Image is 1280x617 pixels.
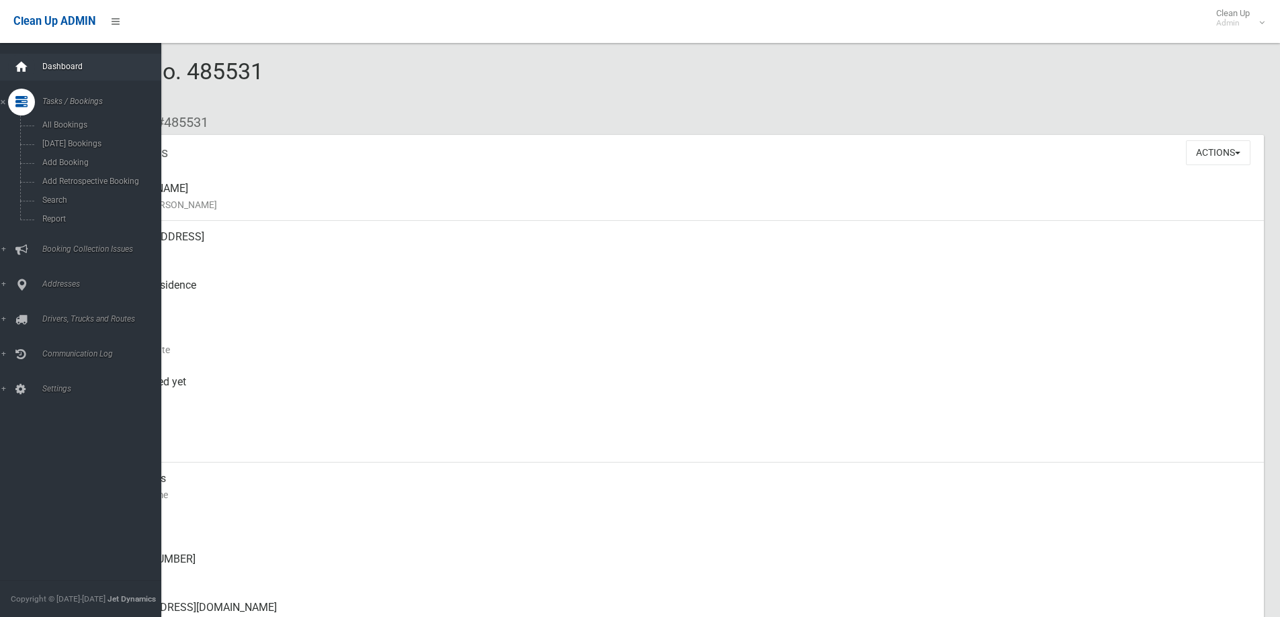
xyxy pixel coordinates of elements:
span: Communication Log [38,349,171,359]
span: Tasks / Bookings [38,97,171,106]
span: Add Booking [38,158,160,167]
small: Collected At [108,390,1253,406]
small: Admin [1216,18,1250,28]
span: Drivers, Trucks and Routes [38,314,171,324]
span: Search [38,195,160,205]
li: #485531 [146,110,208,135]
small: Address [108,245,1253,261]
span: Booking No. 485531 [59,58,263,110]
small: Collection Date [108,342,1253,358]
span: Dashboard [38,62,171,71]
div: [PHONE_NUMBER] [108,543,1253,591]
span: Clean Up [1209,8,1263,28]
div: Con Dongas [108,463,1253,511]
small: Zone [108,438,1253,455]
span: Copyright © [DATE]-[DATE] [11,594,105,604]
div: [PERSON_NAME] [108,173,1253,221]
button: Actions [1186,140,1250,165]
div: Front of Residence [108,269,1253,318]
small: Landline [108,567,1253,583]
small: Contact Name [108,487,1253,503]
span: Report [38,214,160,224]
small: Pickup Point [108,293,1253,310]
div: [STREET_ADDRESS] [108,221,1253,269]
div: [DATE] [108,414,1253,463]
small: Mobile [108,519,1253,535]
span: Booking Collection Issues [38,244,171,254]
span: Clean Up ADMIN [13,15,95,28]
small: Name of [PERSON_NAME] [108,197,1253,213]
span: [DATE] Bookings [38,139,160,148]
span: Addresses [38,279,171,289]
div: [DATE] [108,318,1253,366]
span: Settings [38,384,171,393]
span: Add Retrospective Booking [38,177,160,186]
span: All Bookings [38,120,160,130]
strong: Jet Dynamics [108,594,156,604]
div: Not collected yet [108,366,1253,414]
